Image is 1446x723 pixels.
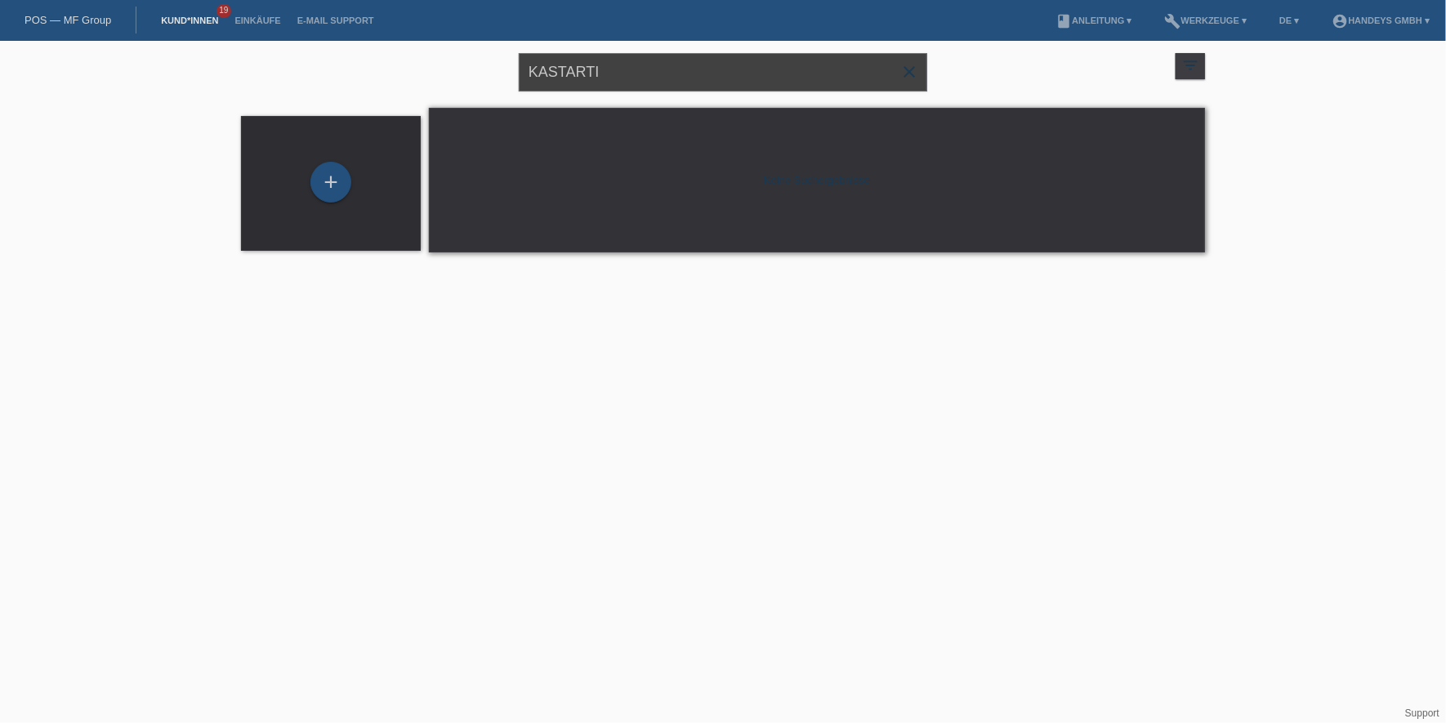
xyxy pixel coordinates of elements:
[1047,16,1140,25] a: bookAnleitung ▾
[311,168,350,196] div: Kund*in hinzufügen
[25,14,111,26] a: POS — MF Group
[1405,707,1439,719] a: Support
[1332,13,1348,29] i: account_circle
[1323,16,1438,25] a: account_circleHandeys GmbH ▾
[1165,13,1181,29] i: build
[289,16,382,25] a: E-Mail Support
[226,16,288,25] a: Einkäufe
[1271,16,1307,25] a: DE ▾
[153,16,226,25] a: Kund*innen
[216,4,231,18] span: 19
[1157,16,1256,25] a: buildWerkzeuge ▾
[519,53,927,91] input: Suche...
[429,108,1205,252] div: Keine Suchergebnisse
[1055,13,1072,29] i: book
[899,62,919,82] i: close
[1181,56,1199,74] i: filter_list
